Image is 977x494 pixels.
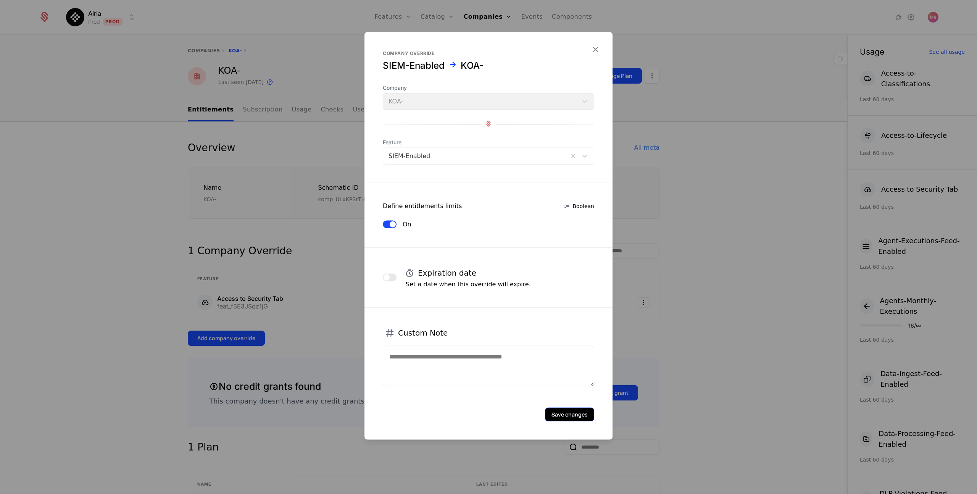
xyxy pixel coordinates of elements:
div: KOA- [461,60,484,72]
label: On [403,220,411,229]
div: Define entitlements limits [383,202,462,211]
p: Set a date when this override will expire. [406,280,531,289]
h4: Expiration date [418,268,476,278]
span: Company [383,84,594,92]
span: Feature [383,139,594,146]
button: Save changes [545,408,594,421]
h4: Custom Note [398,328,448,338]
span: Boolean [572,202,594,210]
div: Company override [383,50,594,57]
div: SIEM-Enabled [383,60,445,72]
